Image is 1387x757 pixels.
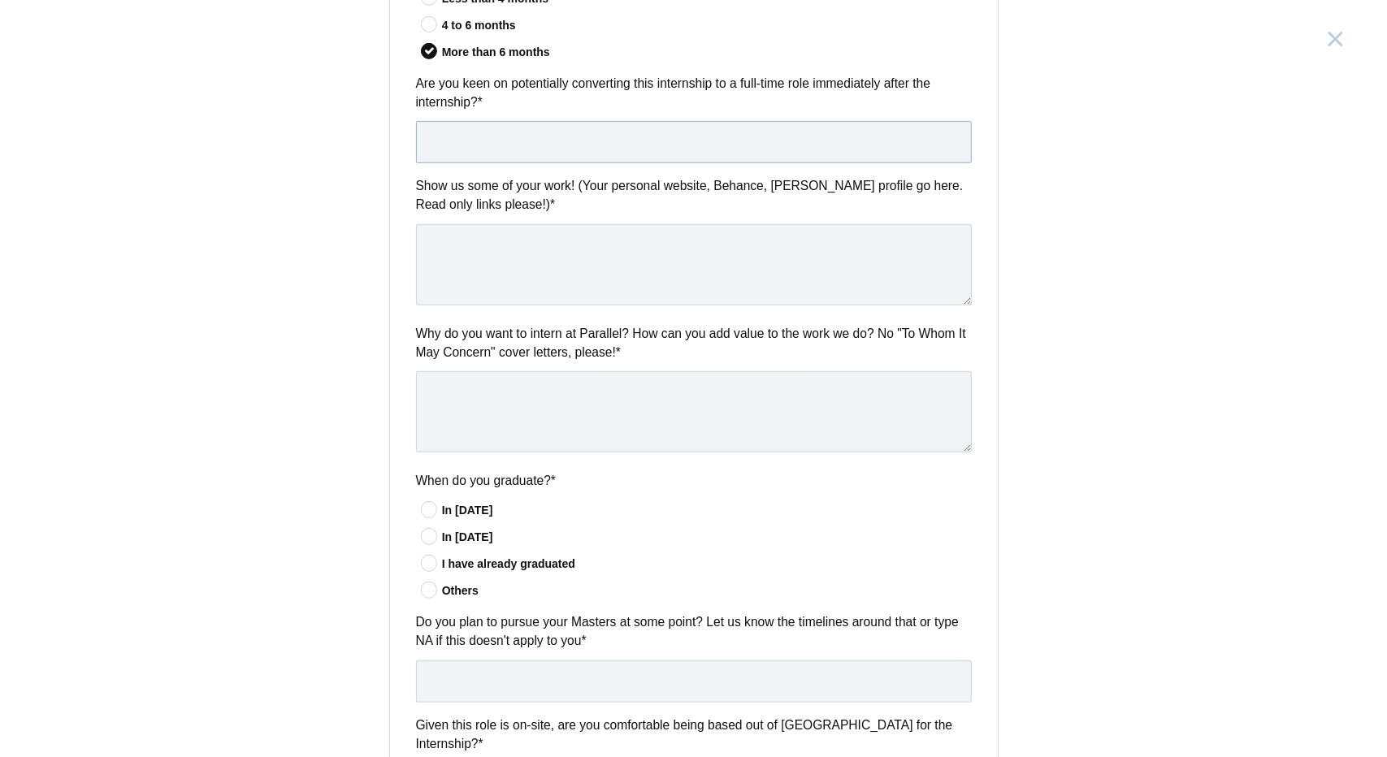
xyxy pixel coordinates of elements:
div: I have already graduated [442,556,972,573]
div: More than 6 months [442,44,972,61]
label: When do you graduate? [416,471,972,490]
label: Do you plan to pursue your Masters at some point? Let us know the timelines around that or type N... [416,612,972,651]
div: Others [442,582,972,599]
label: Given this role is on-site, are you comfortable being based out of [GEOGRAPHIC_DATA] for the Inte... [416,716,972,754]
label: Why do you want to intern at Parallel? How can you add value to the work we do? No "To Whom It Ma... [416,324,972,362]
label: Are you keen on potentially converting this internship to a full-time role immediately after the ... [416,74,972,112]
div: In [DATE] [442,529,972,546]
div: In [DATE] [442,502,972,519]
label: Show us some of your work! (Your personal website, Behance, [PERSON_NAME] profile go here. Read o... [416,176,972,214]
div: 4 to 6 months [442,17,972,34]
